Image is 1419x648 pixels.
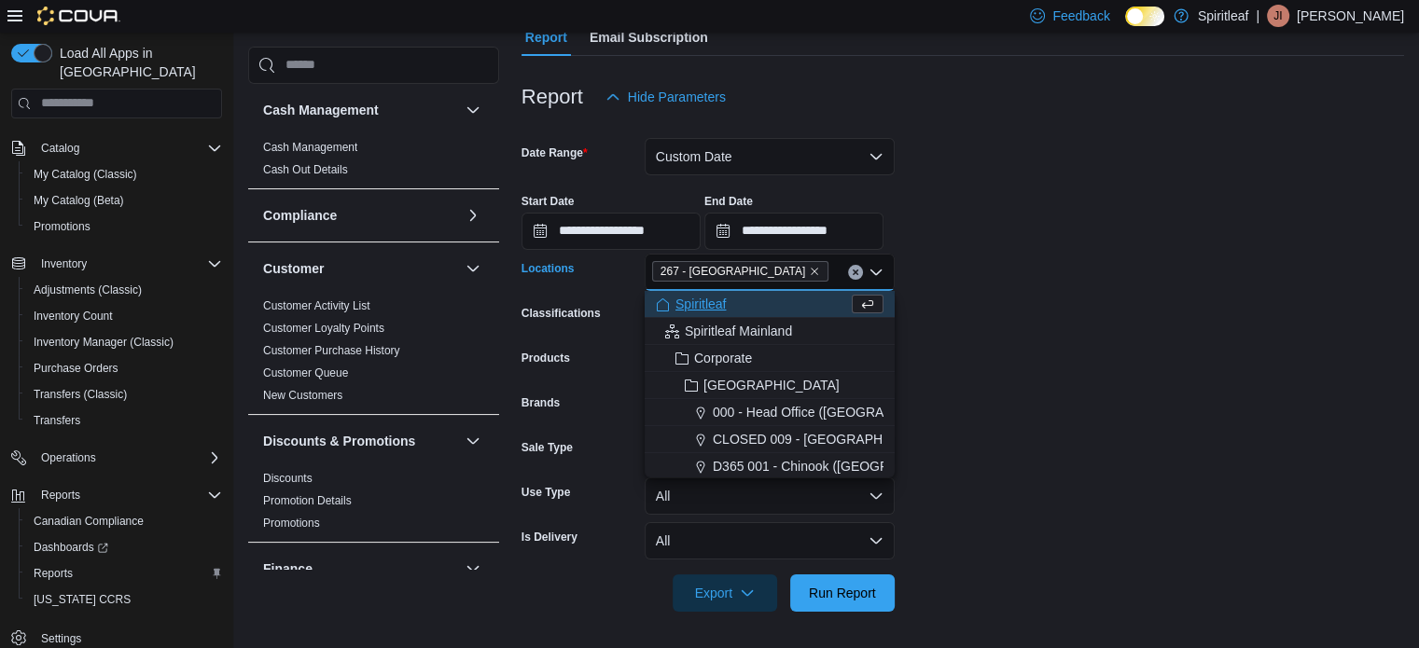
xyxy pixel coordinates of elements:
a: Dashboards [26,536,116,558]
button: All [645,522,895,559]
a: Cash Management [263,141,357,154]
h3: Compliance [263,206,337,225]
span: CLOSED 009 - [GEOGRAPHIC_DATA]. [713,430,943,448]
button: Hide Parameters [598,78,733,116]
button: Compliance [263,206,458,225]
span: Washington CCRS [26,588,222,611]
button: Canadian Compliance [19,508,230,534]
div: Discounts & Promotions [248,467,499,542]
span: Dark Mode [1125,26,1126,27]
span: Inventory Count [34,309,113,324]
span: Reports [26,562,222,585]
h3: Report [522,86,583,108]
button: Inventory Count [19,303,230,329]
label: Date Range [522,145,588,160]
button: Compliance [462,204,484,227]
span: Purchase Orders [26,357,222,379]
span: Reports [34,484,222,506]
a: Transfers [26,409,88,432]
a: Inventory Manager (Classic) [26,331,181,353]
h3: Discounts & Promotions [263,432,415,450]
button: Transfers [19,407,230,434]
span: Promotions [34,219,90,234]
span: Customer Queue [263,365,348,380]
button: Run Report [790,574,895,612]
button: Export [673,574,777,612]
span: Dashboards [34,540,108,555]
label: Products [522,351,570,365]
span: Reports [34,566,73,581]
span: Email Subscription [590,19,708,56]
button: Inventory [34,253,94,275]
button: Inventory [4,251,230,277]
span: Reports [41,488,80,503]
button: Inventory Manager (Classic) [19,329,230,355]
label: Start Date [522,194,575,209]
input: Press the down key to open a popover containing a calendar. [522,213,701,250]
span: Feedback [1052,7,1109,25]
span: Spiritleaf [675,295,726,313]
button: Customer [462,257,484,280]
button: Operations [4,445,230,471]
span: Adjustments (Classic) [26,279,222,301]
button: D365 001 - Chinook ([GEOGRAPHIC_DATA]) [645,453,895,480]
span: 267 - Cold Lake [652,261,828,282]
h3: Finance [263,559,313,578]
span: Export [684,574,766,612]
div: Cash Management [248,136,499,188]
button: Catalog [34,137,87,159]
img: Cova [37,7,120,25]
a: Purchase Orders [26,357,126,379]
h3: Cash Management [263,101,379,119]
span: My Catalog (Classic) [34,167,137,182]
span: 267 - [GEOGRAPHIC_DATA] [661,262,805,281]
button: Corporate [645,345,895,372]
button: Clear input [848,265,863,280]
span: Promotion Details [263,493,352,508]
span: Promotions [263,516,320,531]
span: Load All Apps in [GEOGRAPHIC_DATA] [52,44,222,81]
button: Purchase Orders [19,355,230,381]
span: Discounts [263,471,313,486]
button: Catalog [4,135,230,161]
span: Transfers (Classic) [34,387,127,402]
button: Promotions [19,214,230,240]
span: Run Report [809,584,876,602]
button: All [645,477,895,515]
span: Spiritleaf Mainland [685,322,792,340]
span: Promotions [26,215,222,238]
span: Cash Out Details [263,162,348,177]
div: Jailee I [1267,5,1289,27]
button: Close list of options [869,265,883,280]
button: Transfers (Classic) [19,381,230,407]
span: Customer Purchase History [263,343,400,358]
button: CLOSED 009 - [GEOGRAPHIC_DATA]. [645,426,895,453]
span: Dashboards [26,536,222,558]
h3: Customer [263,259,324,278]
a: Adjustments (Classic) [26,279,149,301]
a: Transfers (Classic) [26,383,134,406]
a: My Catalog (Classic) [26,163,145,186]
span: Inventory Count [26,305,222,327]
span: Inventory Manager (Classic) [34,335,174,350]
button: Cash Management [462,99,484,121]
span: Report [525,19,567,56]
button: 000 - Head Office ([GEOGRAPHIC_DATA]) [645,399,895,426]
a: Inventory Count [26,305,120,327]
button: Reports [19,560,230,586]
a: My Catalog (Beta) [26,189,132,212]
a: [US_STATE] CCRS [26,588,138,611]
span: Canadian Compliance [26,510,222,532]
button: Adjustments (Classic) [19,277,230,303]
a: Promotion Details [263,494,352,507]
label: Brands [522,395,560,410]
span: Cash Management [263,140,357,155]
span: D365 001 - Chinook ([GEOGRAPHIC_DATA]) [713,457,977,476]
span: Adjustments (Classic) [34,283,142,297]
a: Canadian Compliance [26,510,151,532]
span: Transfers (Classic) [26,383,222,406]
button: Cash Management [263,101,458,119]
a: Dashboards [19,534,230,560]
a: Promotions [26,215,98,238]
span: New Customers [263,388,342,403]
